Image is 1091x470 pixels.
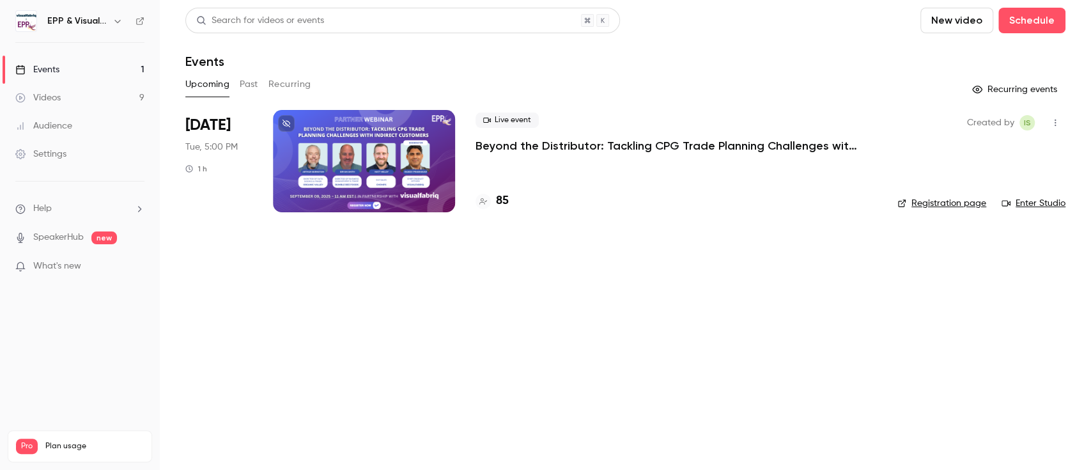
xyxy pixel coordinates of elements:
[15,148,66,161] div: Settings
[15,202,144,215] li: help-dropdown-opener
[897,197,986,210] a: Registration page
[476,192,509,210] a: 85
[185,74,229,95] button: Upcoming
[16,11,36,31] img: EPP & Visualfabriq
[998,8,1065,33] button: Schedule
[33,260,81,273] span: What's new
[185,110,252,212] div: Sep 9 Tue, 11:00 AM (America/New York)
[240,74,258,95] button: Past
[16,439,38,454] span: Pro
[185,54,224,69] h1: Events
[1024,115,1031,130] span: IS
[15,63,59,76] div: Events
[268,74,311,95] button: Recurring
[185,141,238,153] span: Tue, 5:00 PM
[47,15,107,27] h6: EPP & Visualfabriq
[1019,115,1035,130] span: Itamar Seligsohn
[966,79,1065,100] button: Recurring events
[33,231,84,244] a: SpeakerHub
[1002,197,1065,210] a: Enter Studio
[476,113,539,128] span: Live event
[33,202,52,215] span: Help
[15,120,72,132] div: Audience
[196,14,324,27] div: Search for videos or events
[920,8,993,33] button: New video
[91,231,117,244] span: new
[476,138,859,153] a: Beyond the Distributor: Tackling CPG Trade Planning Challenges with Indirect Customers
[185,115,231,136] span: [DATE]
[45,441,144,451] span: Plan usage
[185,164,207,174] div: 1 h
[496,192,509,210] h4: 85
[15,91,61,104] div: Videos
[967,115,1014,130] span: Created by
